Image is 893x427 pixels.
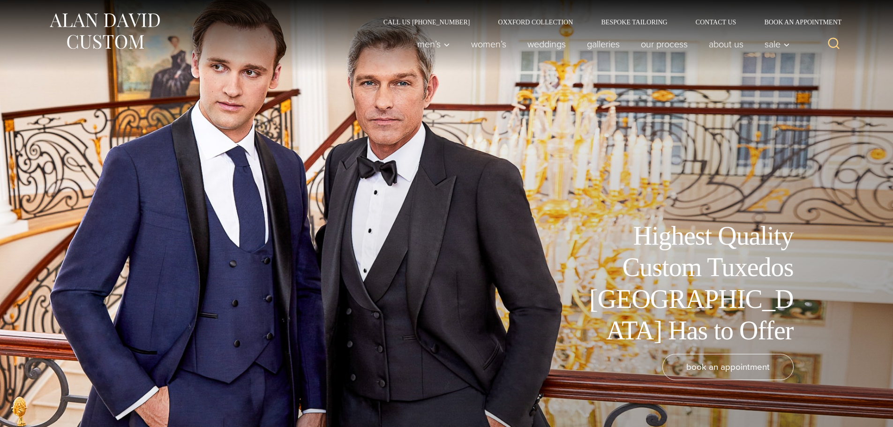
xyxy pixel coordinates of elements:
a: Bespoke Tailoring [587,19,681,25]
a: book an appointment [662,354,794,380]
a: Call Us [PHONE_NUMBER] [369,19,484,25]
span: Men’s [417,39,450,49]
img: Alan David Custom [48,10,161,52]
span: book an appointment [686,360,770,374]
a: About Us [698,35,754,53]
a: Our Process [630,35,698,53]
a: Galleries [576,35,630,53]
h1: Highest Quality Custom Tuxedos [GEOGRAPHIC_DATA] Has to Offer [583,220,794,346]
nav: Secondary Navigation [369,19,845,25]
button: View Search Form [823,33,845,55]
a: Contact Us [682,19,750,25]
a: Oxxford Collection [484,19,587,25]
a: weddings [517,35,576,53]
a: Women’s [460,35,517,53]
span: Sale [765,39,790,49]
nav: Primary Navigation [406,35,795,53]
a: Book an Appointment [750,19,845,25]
